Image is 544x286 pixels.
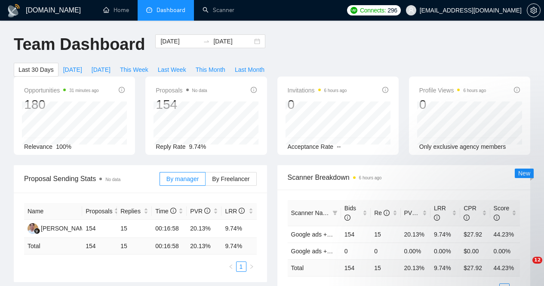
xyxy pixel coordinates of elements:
button: left [226,261,236,272]
h1: Team Dashboard [14,34,145,55]
span: By Freelancer [212,175,249,182]
span: info-circle [170,208,176,214]
span: Proposal Sending Stats [24,173,160,184]
span: Last Month [235,65,264,74]
td: 15 [371,226,400,243]
td: 0 [371,243,400,259]
span: 100% [56,143,71,150]
iframe: Intercom live chat [515,257,535,277]
span: info-circle [514,87,520,93]
div: 180 [24,96,99,113]
th: Name [24,203,82,220]
div: 0 [288,96,347,113]
a: 1 [237,262,246,271]
td: 9.74% [221,220,256,238]
a: homeHome [103,6,129,14]
span: [DATE] [92,65,111,74]
span: user [408,7,414,13]
span: Last 30 Days [18,65,54,74]
button: Last 30 Days [14,63,58,77]
a: AC[PERSON_NAME] [28,224,90,231]
span: Invitations [288,85,347,95]
span: Bids [344,205,356,221]
div: 0 [419,96,486,113]
span: Time [155,208,176,215]
td: 20.13% [187,220,221,238]
td: $ 27.92 [460,259,490,276]
button: [DATE] [87,63,115,77]
span: Scanner Name [291,209,331,216]
span: swap-right [203,38,210,45]
td: 154 [341,259,371,276]
button: Last Month [230,63,269,77]
span: Profile Views [419,85,486,95]
span: LRR [225,208,245,215]
span: Last Week [158,65,186,74]
li: 1 [236,261,246,272]
button: Last Week [153,63,191,77]
span: to [203,38,210,45]
span: 9.74% [189,143,206,150]
span: right [249,264,254,269]
li: Next Page [246,261,257,272]
td: 20.13 % [187,238,221,255]
a: Google ads +meta (titles only) [291,231,371,238]
span: info-circle [251,87,257,93]
button: This Month [191,63,230,77]
button: This Week [115,63,153,77]
span: info-circle [204,208,210,214]
img: AC [28,223,38,234]
td: 9.74 % [430,259,460,276]
td: 15 [117,220,152,238]
th: Proposals [82,203,117,220]
li: Previous Page [226,261,236,272]
td: 15 [371,259,400,276]
span: Acceptance Rate [288,143,334,150]
td: Total [24,238,82,255]
span: Re [374,209,390,216]
span: Relevance [24,143,52,150]
span: Proposals [86,206,112,216]
span: info-circle [344,215,350,221]
span: Only exclusive agency members [419,143,506,150]
span: info-circle [119,87,125,93]
div: 154 [156,96,207,113]
th: Replies [117,203,152,220]
span: No data [105,177,120,182]
span: This Week [120,65,148,74]
img: logo [7,4,21,18]
span: Replies [120,206,142,216]
time: 31 minutes ago [69,88,98,93]
span: New [518,170,530,177]
span: Opportunities [24,85,99,95]
input: Start date [160,37,200,46]
span: This Month [196,65,225,74]
span: filter [332,210,338,215]
a: setting [527,7,541,14]
span: filter [331,206,339,219]
td: 00:16:58 [152,220,187,238]
td: 44.23 % [490,259,520,276]
td: 20.13 % [401,259,430,276]
span: dashboard [146,7,152,13]
span: Dashboard [157,6,185,14]
span: -- [337,143,341,150]
span: PVR [190,208,210,215]
img: gigradar-bm.png [34,228,40,234]
span: No data [192,88,207,93]
td: 9.74 % [221,238,256,255]
span: [DATE] [63,65,82,74]
td: 154 [82,238,117,255]
td: 154 [82,220,117,238]
input: End date [213,37,252,46]
td: 00:16:58 [152,238,187,255]
span: Connects: [360,6,386,15]
td: 15 [117,238,152,255]
img: upwork-logo.png [350,7,357,14]
time: 6 hours ago [359,175,382,180]
td: Total [288,259,341,276]
span: left [228,264,234,269]
a: Google ads +meta descriptions (Exact) [291,248,395,255]
td: 154 [341,226,371,243]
